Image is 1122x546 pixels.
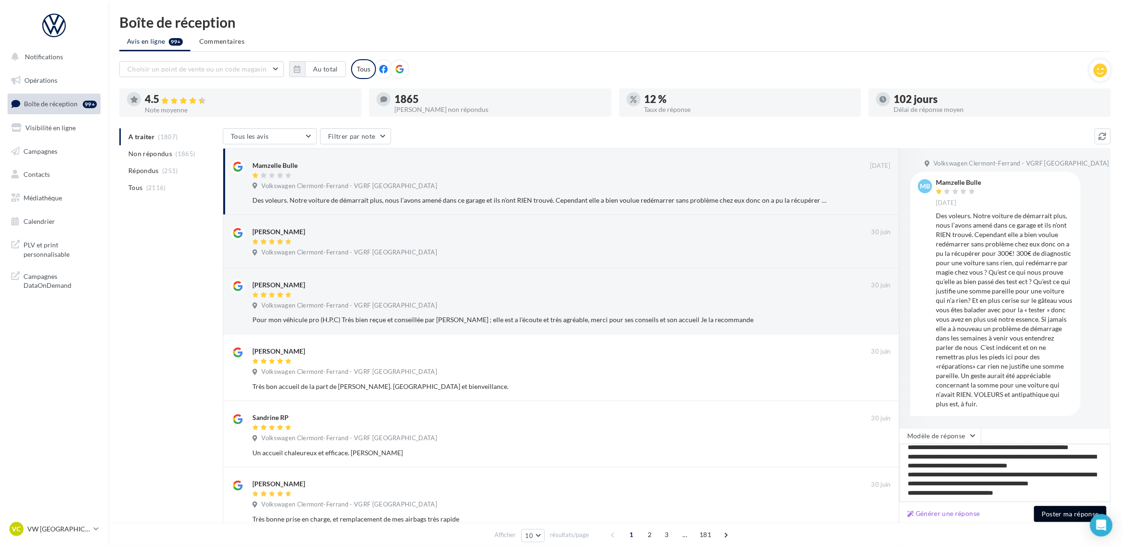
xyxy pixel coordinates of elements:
[119,15,1111,29] div: Boîte de réception
[871,414,891,423] span: 30 juin
[642,527,657,542] span: 2
[6,165,102,184] a: Contacts
[870,162,891,170] span: [DATE]
[289,61,346,77] button: Au total
[261,248,437,257] span: Volkswagen Clermont-Ferrand - VGRF [GEOGRAPHIC_DATA]
[495,530,516,539] span: Afficher
[394,94,604,104] div: 1865
[677,527,692,542] span: ...
[252,479,305,489] div: [PERSON_NAME]
[644,106,854,113] div: Taux de réponse
[1034,506,1106,522] button: Poster ma réponse
[6,71,102,90] a: Opérations
[6,118,102,138] a: Visibilité en ligne
[6,212,102,231] a: Calendrier
[24,194,62,202] span: Médiathèque
[934,159,1109,168] span: Volkswagen Clermont-Ferrand - VGRF [GEOGRAPHIC_DATA]
[252,382,830,391] div: Très bon accueil de la part de [PERSON_NAME]. [GEOGRAPHIC_DATA] et bienveillance.
[920,182,930,191] span: MB
[6,142,102,161] a: Campagnes
[252,514,830,524] div: Très bonne prise en charge, et remplacement de mes airbags très rapide
[305,61,346,77] button: Au total
[261,434,437,443] span: Volkswagen Clermont-Ferrand - VGRF [GEOGRAPHIC_DATA]
[903,508,984,519] button: Générer une réponse
[624,527,639,542] span: 1
[696,527,715,542] span: 181
[6,266,102,294] a: Campagnes DataOnDemand
[252,227,305,237] div: [PERSON_NAME]
[252,196,830,205] div: Des voleurs. Notre voiture de démarrait plus, nous l’avons amené dans ce garage et ils n’ont RIEN...
[24,100,78,108] span: Boîte de réception
[176,150,196,158] span: (1865)
[936,199,957,207] span: [DATE]
[128,166,159,175] span: Répondus
[252,280,305,290] div: [PERSON_NAME]
[252,315,830,324] div: Pour mon véhicule pro (H.P.C) Très bien reçue et conseillée par [PERSON_NAME] ; elle est a l'écou...
[24,76,57,84] span: Opérations
[24,147,57,155] span: Campagnes
[899,428,981,444] button: Modèle de réponse
[521,529,545,542] button: 10
[145,107,354,113] div: Note moyenne
[25,124,76,132] span: Visibilité en ligne
[27,524,90,534] p: VW [GEOGRAPHIC_DATA]
[261,500,437,509] span: Volkswagen Clermont-Ferrand - VGRF [GEOGRAPHIC_DATA]
[83,101,97,108] div: 99+
[550,530,589,539] span: résultats/page
[24,217,55,225] span: Calendrier
[526,532,534,539] span: 10
[24,170,50,178] span: Contacts
[128,183,142,192] span: Tous
[162,167,178,174] span: (251)
[871,348,891,356] span: 30 juin
[644,94,854,104] div: 12 %
[261,182,437,190] span: Volkswagen Clermont-Ferrand - VGRF [GEOGRAPHIC_DATA]
[145,94,354,105] div: 4.5
[24,270,97,290] span: Campagnes DataOnDemand
[252,413,289,422] div: Sandrine RP
[6,235,102,262] a: PLV et print personnalisable
[936,211,1073,409] div: Des voleurs. Notre voiture de démarrait plus, nous l’avons amené dans ce garage et ils n’ont RIEN...
[659,527,674,542] span: 3
[199,37,244,46] span: Commentaires
[231,132,269,140] span: Tous les avis
[320,128,391,144] button: Filtrer par note
[871,481,891,489] span: 30 juin
[351,59,376,79] div: Tous
[871,228,891,237] span: 30 juin
[25,53,63,61] span: Notifications
[1090,514,1113,537] div: Open Intercom Messenger
[127,65,267,73] span: Choisir un point de vente ou un code magasin
[894,94,1103,104] div: 102 jours
[936,179,981,186] div: Mamzelle Bulle
[252,347,305,356] div: [PERSON_NAME]
[261,301,437,310] span: Volkswagen Clermont-Ferrand - VGRF [GEOGRAPHIC_DATA]
[252,448,830,458] div: Un accueil chaleureux et efficace. [PERSON_NAME]
[128,149,172,158] span: Non répondus
[146,184,166,191] span: (2116)
[6,188,102,208] a: Médiathèque
[394,106,604,113] div: [PERSON_NAME] non répondus
[894,106,1103,113] div: Délai de réponse moyen
[252,161,298,170] div: Mamzelle Bulle
[24,238,97,259] span: PLV et print personnalisable
[6,94,102,114] a: Boîte de réception99+
[261,368,437,376] span: Volkswagen Clermont-Ferrand - VGRF [GEOGRAPHIC_DATA]
[12,524,21,534] span: VC
[8,520,101,538] a: VC VW [GEOGRAPHIC_DATA]
[119,61,284,77] button: Choisir un point de vente ou un code magasin
[6,47,99,67] button: Notifications
[871,281,891,290] span: 30 juin
[223,128,317,144] button: Tous les avis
